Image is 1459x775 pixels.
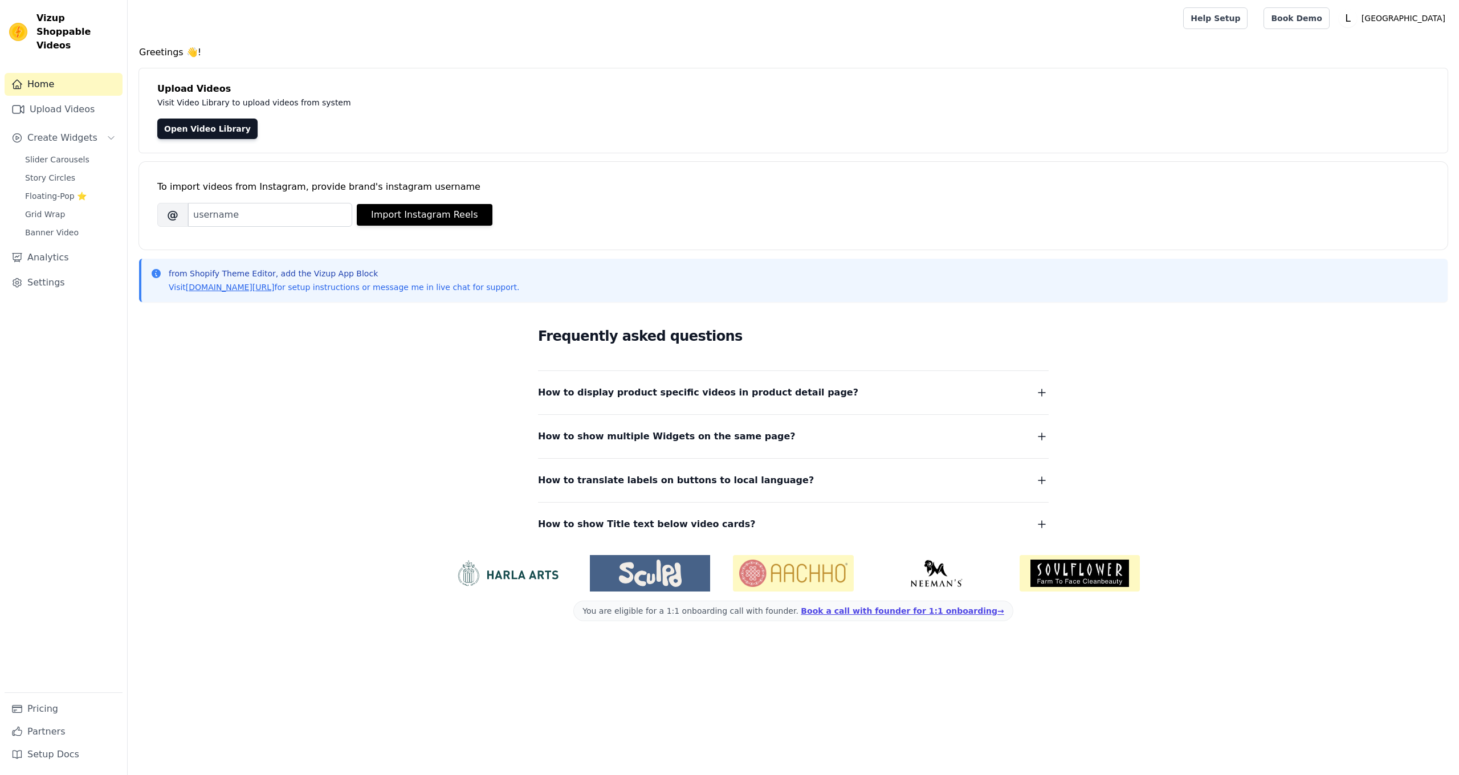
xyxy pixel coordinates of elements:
[5,697,123,720] a: Pricing
[25,190,87,202] span: Floating-Pop ⭐
[157,119,258,139] a: Open Video Library
[1264,7,1329,29] a: Book Demo
[538,325,1049,348] h2: Frequently asked questions
[447,560,567,587] img: HarlaArts
[9,23,27,41] img: Vizup
[25,172,75,183] span: Story Circles
[18,188,123,204] a: Floating-Pop ⭐
[18,206,123,222] a: Grid Wrap
[5,98,123,121] a: Upload Videos
[538,516,1049,532] button: How to show Title text below video cards?
[188,203,352,227] input: username
[18,152,123,168] a: Slider Carousels
[5,73,123,96] a: Home
[157,96,668,109] p: Visit Video Library to upload videos from system
[157,180,1429,194] div: To import videos from Instagram, provide brand's instagram username
[157,203,188,227] span: @
[139,46,1448,59] h4: Greetings 👋!
[357,204,492,226] button: Import Instagram Reels
[538,516,756,532] span: How to show Title text below video cards?
[1020,555,1140,592] img: Soulflower
[877,560,997,587] img: Neeman's
[25,209,65,220] span: Grid Wrap
[5,743,123,766] a: Setup Docs
[1345,13,1351,24] text: L
[169,282,519,293] p: Visit for setup instructions or message me in live chat for support.
[5,271,123,294] a: Settings
[5,246,123,269] a: Analytics
[538,385,1049,401] button: How to display product specific videos in product detail page?
[36,11,118,52] span: Vizup Shoppable Videos
[25,154,89,165] span: Slider Carousels
[169,268,519,279] p: from Shopify Theme Editor, add the Vizup App Block
[25,227,79,238] span: Banner Video
[157,82,1429,96] h4: Upload Videos
[590,560,710,587] img: Sculpd US
[1183,7,1248,29] a: Help Setup
[5,720,123,743] a: Partners
[538,385,858,401] span: How to display product specific videos in product detail page?
[538,429,796,444] span: How to show multiple Widgets on the same page?
[538,472,814,488] span: How to translate labels on buttons to local language?
[18,225,123,240] a: Banner Video
[186,283,275,292] a: [DOMAIN_NAME][URL]
[801,606,1004,615] a: Book a call with founder for 1:1 onboarding
[1339,8,1450,28] button: L [GEOGRAPHIC_DATA]
[1357,8,1450,28] p: [GEOGRAPHIC_DATA]
[5,127,123,149] button: Create Widgets
[538,429,1049,444] button: How to show multiple Widgets on the same page?
[18,170,123,186] a: Story Circles
[538,472,1049,488] button: How to translate labels on buttons to local language?
[27,131,97,145] span: Create Widgets
[733,555,853,592] img: Aachho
